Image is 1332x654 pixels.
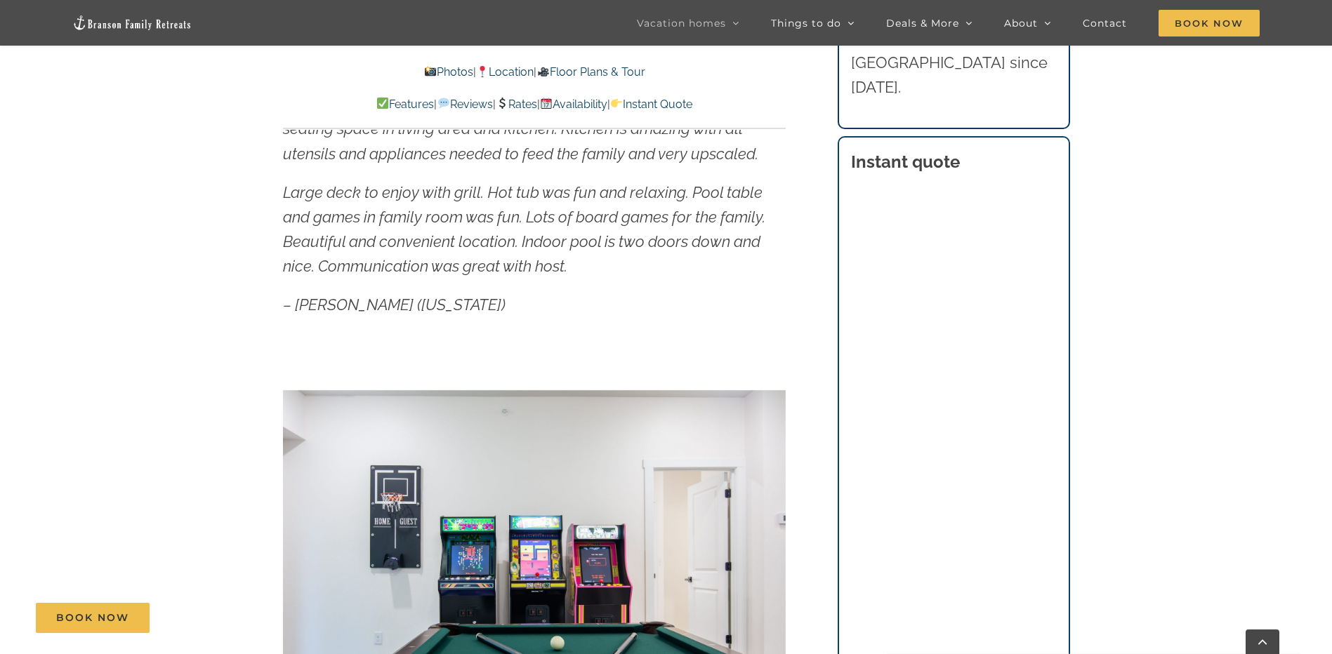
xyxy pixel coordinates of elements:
em: Lots of seating space in living area and kitchen. Kitchen is amazing with all utensils and applia... [283,95,758,162]
img: 👉 [611,98,622,109]
a: Instant Quote [610,98,692,111]
img: Branson Family Retreats Logo [72,15,192,31]
a: Rates [496,98,537,111]
span: Deals & More [886,18,959,28]
span: About [1004,18,1038,28]
p: | | [283,63,786,81]
a: Location [476,65,534,79]
span: Contact [1083,18,1127,28]
a: Availability [540,98,607,111]
img: 💬 [438,98,449,109]
a: Book Now [36,603,150,633]
img: 📍 [477,66,488,77]
a: Floor Plans & Tour [536,65,645,79]
img: 📸 [425,66,436,77]
em: – [PERSON_NAME] ([US_STATE]) [283,295,506,314]
img: 📆 [541,98,552,109]
span: Vacation homes [637,18,726,28]
a: Photos [424,65,473,79]
img: ✅ [377,98,388,109]
strong: Instant quote [851,152,960,172]
em: Large deck to enjoy with grill. Hot tub was fun and relaxing. Pool table and games in family room... [283,183,765,276]
span: Book Now [56,612,129,624]
img: 💲 [496,98,508,109]
img: 🎥 [538,66,549,77]
span: Things to do [771,18,841,28]
p: | | | | [283,95,786,114]
span: Book Now [1159,10,1260,36]
a: Features [376,98,434,111]
a: Reviews [437,98,492,111]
